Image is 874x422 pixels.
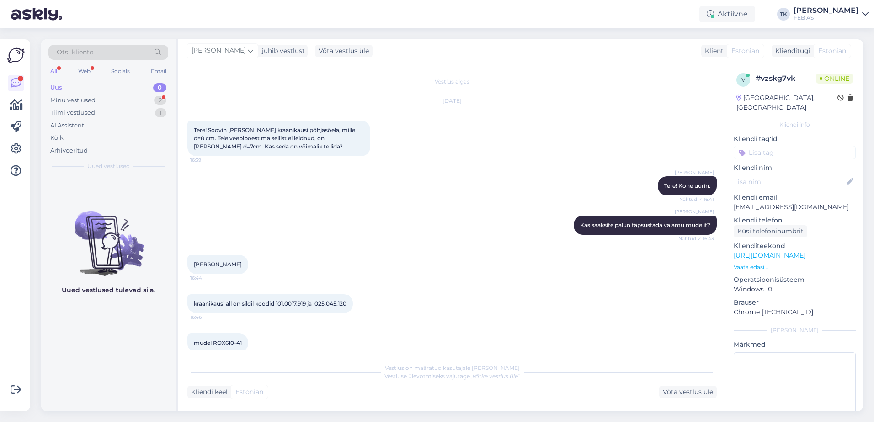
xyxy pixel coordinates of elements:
[678,235,714,242] span: Nähtud ✓ 16:43
[734,146,856,159] input: Lisa tag
[734,225,807,237] div: Küsi telefoninumbrit
[734,121,856,129] div: Kliendi info
[816,74,853,84] span: Online
[664,182,710,189] span: Tere! Kohe uurin.
[734,340,856,349] p: Märkmed
[154,96,166,105] div: 2
[384,373,520,380] span: Vestluse ülevõtmiseks vajutage
[194,261,242,268] span: [PERSON_NAME]
[734,251,805,259] a: [URL][DOMAIN_NAME]
[385,364,520,371] span: Vestlus on määratud kasutajale [PERSON_NAME]
[818,46,846,56] span: Estonian
[153,83,166,92] div: 0
[76,65,92,77] div: Web
[7,47,25,64] img: Askly Logo
[734,263,856,271] p: Vaata edasi ...
[734,307,856,317] p: Chrome [TECHNICAL_ID]
[679,196,714,203] span: Nähtud ✓ 16:41
[190,314,224,321] span: 16:46
[50,108,95,117] div: Tiimi vestlused
[194,300,346,307] span: kraanikausi all on sildil koodid 101.0017.919 ja 025.045.120
[315,45,373,57] div: Võta vestlus üle
[194,127,357,150] span: Tere! Soovin [PERSON_NAME] kraanikausi põhjasõela, mille d=8 cm. Teie veebipoest ma sellist ei le...
[794,14,858,21] div: FEB AS
[149,65,168,77] div: Email
[741,76,745,83] span: v
[734,134,856,144] p: Kliendi tag'id
[190,157,224,164] span: 16:39
[659,386,717,398] div: Võta vestlus üle
[734,285,856,294] p: Windows 10
[235,387,263,397] span: Estonian
[734,216,856,225] p: Kliendi telefon
[734,177,845,187] input: Lisa nimi
[187,387,228,397] div: Kliendi keel
[731,46,759,56] span: Estonian
[734,326,856,334] div: [PERSON_NAME]
[62,285,155,295] p: Uued vestlused tulevad siia.
[41,195,176,277] img: No chats
[50,83,62,92] div: Uus
[580,222,710,228] span: Kas saaksite palun täpsustada valamu mudelit?
[734,193,856,202] p: Kliendi email
[192,46,246,56] span: [PERSON_NAME]
[470,373,520,380] i: „Võtke vestlus üle”
[187,97,717,105] div: [DATE]
[736,93,837,112] div: [GEOGRAPHIC_DATA], [GEOGRAPHIC_DATA]
[155,108,166,117] div: 1
[777,8,790,21] div: TK
[734,163,856,173] p: Kliendi nimi
[701,46,724,56] div: Klient
[50,121,84,130] div: AI Assistent
[734,298,856,307] p: Brauser
[734,275,856,285] p: Operatsioonisüsteem
[756,73,816,84] div: # vzskg7vk
[109,65,132,77] div: Socials
[675,169,714,176] span: [PERSON_NAME]
[794,7,858,14] div: [PERSON_NAME]
[50,133,64,142] div: Kõik
[50,146,88,155] div: Arhiveeritud
[57,47,93,57] span: Otsi kliente
[699,6,755,22] div: Aktiivne
[734,202,856,212] p: [EMAIL_ADDRESS][DOMAIN_NAME]
[675,208,714,215] span: [PERSON_NAME]
[190,274,224,281] span: 16:44
[48,65,59,77] div: All
[772,46,810,56] div: Klienditugi
[187,78,717,86] div: Vestlus algas
[258,46,305,56] div: juhib vestlust
[87,162,130,170] span: Uued vestlused
[50,96,96,105] div: Minu vestlused
[194,339,242,346] span: mudel ROX610-41
[794,7,869,21] a: [PERSON_NAME]FEB AS
[734,241,856,251] p: Klienditeekond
